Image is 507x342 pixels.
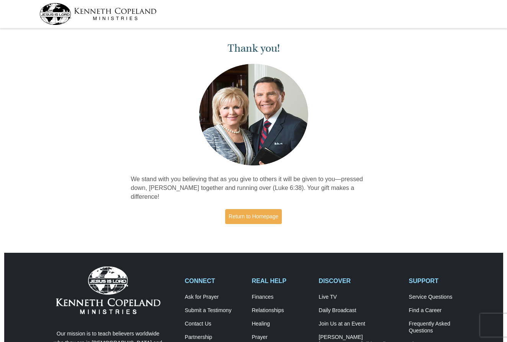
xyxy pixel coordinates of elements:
a: Submit a Testimony [185,307,244,314]
h1: Thank you! [131,42,376,55]
a: Service Questions [409,294,468,301]
img: Kenneth and Gloria [197,62,310,167]
h2: DISCOVER [319,277,401,285]
a: Daily Broadcast [319,307,401,314]
a: Find a Career [409,307,468,314]
h2: REAL HELP [252,277,311,285]
img: Kenneth Copeland Ministries [56,267,160,314]
a: Ask for Prayer [185,294,244,301]
a: Prayer [252,334,311,341]
a: Return to Homepage [225,209,282,224]
img: kcm-header-logo.svg [39,3,157,25]
a: Partnership [185,334,244,341]
a: Live TV [319,294,401,301]
p: We stand with you believing that as you give to others it will be given to you—pressed down, [PER... [131,175,376,201]
h2: SUPPORT [409,277,468,285]
a: Frequently AskedQuestions [409,321,468,334]
a: Relationships [252,307,311,314]
a: Finances [252,294,311,301]
a: Healing [252,321,311,327]
h2: CONNECT [185,277,244,285]
a: Contact Us [185,321,244,327]
a: Join Us at an Event [319,321,401,327]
